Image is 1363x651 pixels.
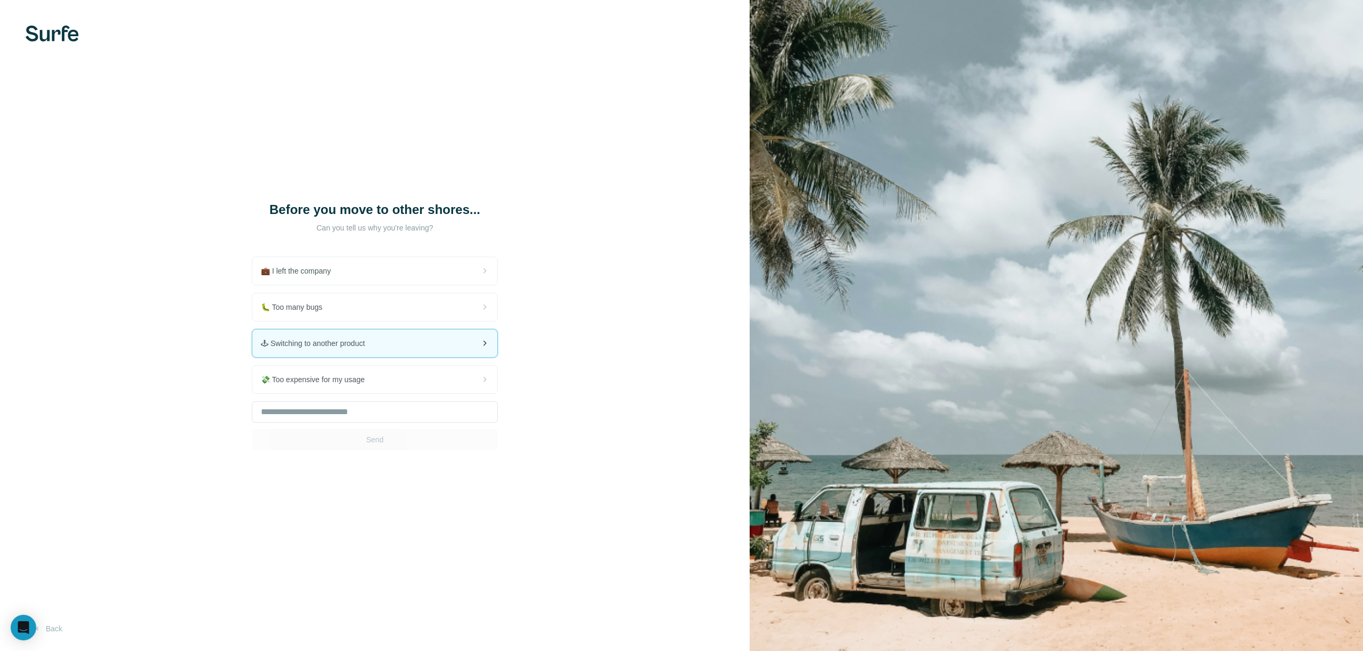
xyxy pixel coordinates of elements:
span: 💼 I left the company [261,266,339,276]
span: 🐛 Too many bugs [261,302,331,312]
p: Can you tell us why you're leaving? [268,223,481,233]
h1: Before you move to other shores... [268,201,481,218]
img: Surfe's logo [26,26,79,42]
button: Back [26,619,70,638]
span: 🕹 Switching to another product [261,338,373,349]
div: Open Intercom Messenger [11,615,36,640]
span: 💸 Too expensive for my usage [261,374,373,385]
